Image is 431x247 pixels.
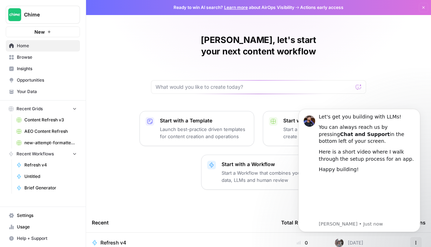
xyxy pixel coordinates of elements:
[201,155,316,190] button: Start with a WorkflowStart a Workflow that combines your data, LLMs and human review
[6,52,80,63] a: Browse
[24,11,67,18] span: Chime
[288,102,431,236] iframe: Intercom notifications message
[24,185,77,191] span: Brief Generator
[283,117,371,124] p: Start with a Grid
[13,126,80,137] a: AEO Content Refresh
[13,171,80,182] a: Untitled
[6,221,80,233] a: Usage
[100,239,126,246] span: Refresh v4
[34,28,45,35] span: New
[17,235,77,242] span: Help + Support
[335,238,344,247] img: a2mlt6f1nb2jhzcjxsuraj5rj4vi
[17,77,77,83] span: Opportunities
[160,126,248,140] p: Launch best-practice driven templates for content creation and operations
[13,114,80,126] a: Content Refresh v3
[92,213,270,232] div: Recent
[300,4,344,11] span: Actions early access
[156,83,353,91] input: What would you like to create today?
[24,162,77,168] span: Refresh v4
[6,86,80,97] a: Your Data
[335,238,363,247] div: [DATE]
[6,63,80,74] a: Insights
[17,54,77,60] span: Browse
[174,4,294,11] span: Ready to win AI search? about AirOps Visibility
[283,126,371,140] p: Start a Grid with data from your CMS or create a blank one
[31,118,127,125] p: Message from Steven, sent Just now
[160,117,248,124] p: Start with a Template
[281,213,318,232] div: Total Runs (7d)
[16,151,54,157] span: Recent Workflows
[6,40,80,52] a: Home
[17,224,77,230] span: Usage
[92,239,270,246] a: Refresh v4
[13,137,80,149] a: new-attempt-formatted.csv
[17,43,77,49] span: Home
[222,161,310,168] p: Start with a Workflow
[24,140,77,146] span: new-attempt-formatted.csv
[24,117,77,123] span: Content Refresh v3
[13,182,80,194] a: Brief Generator
[24,173,77,180] span: Untitled
[6,6,80,24] button: Workspace: Chime
[224,5,248,10] a: Learn more
[16,106,43,112] span: Recent Grids
[139,111,254,146] button: Start with a TemplateLaunch best-practice driven templates for content creation and operations
[17,88,77,95] span: Your Data
[151,34,366,57] h1: [PERSON_NAME], let's start your next content workflow
[17,66,77,72] span: Insights
[6,74,80,86] a: Opportunities
[6,149,80,159] button: Recent Workflows
[24,128,77,135] span: AEO Content Refresh
[281,239,323,246] div: 0
[8,8,21,21] img: Chime Logo
[31,74,127,117] iframe: youtube
[222,169,310,184] p: Start a Workflow that combines your data, LLMs and human review
[6,210,80,221] a: Settings
[17,212,77,219] span: Settings
[13,159,80,171] a: Refresh v4
[6,103,80,114] button: Recent Grids
[6,233,80,244] button: Help + Support
[263,111,378,146] button: Start with a GridStart a Grid with data from your CMS or create a blank one
[6,26,80,37] button: New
